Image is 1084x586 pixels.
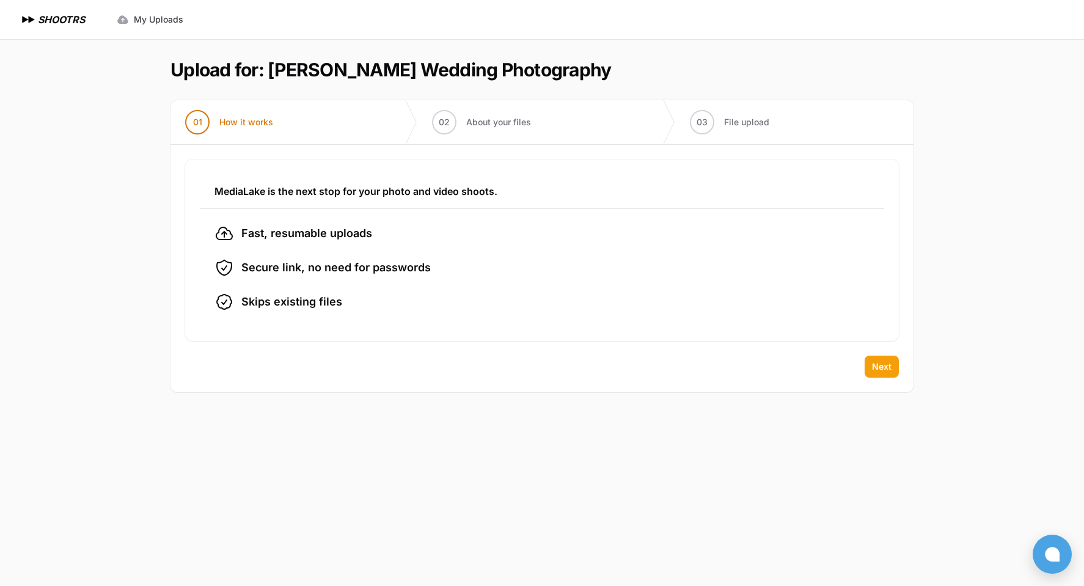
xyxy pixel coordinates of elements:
span: How it works [219,116,273,128]
span: My Uploads [134,13,183,26]
span: 03 [697,116,708,128]
span: 02 [439,116,450,128]
span: Secure link, no need for passwords [241,259,431,276]
a: SHOOTRS SHOOTRS [20,12,85,27]
span: Fast, resumable uploads [241,225,372,242]
button: 02 About your files [417,100,546,144]
span: 01 [193,116,202,128]
button: 01 How it works [170,100,288,144]
span: Skips existing files [241,293,342,310]
h1: SHOOTRS [38,12,85,27]
h3: MediaLake is the next stop for your photo and video shoots. [214,184,870,199]
span: About your files [466,116,531,128]
button: Open chat window [1033,535,1072,574]
span: File upload [724,116,769,128]
h1: Upload for: [PERSON_NAME] Wedding Photography [170,59,611,81]
span: Next [872,361,892,373]
button: Next [865,356,899,378]
button: 03 File upload [675,100,784,144]
a: My Uploads [109,9,191,31]
img: SHOOTRS [20,12,38,27]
